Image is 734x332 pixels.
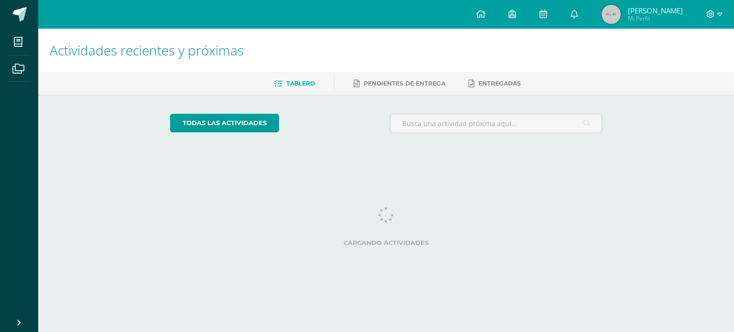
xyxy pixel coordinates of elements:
[602,5,621,24] img: 45x45
[468,76,521,91] a: Entregadas
[274,76,315,91] a: Tablero
[478,80,521,87] span: Entregadas
[364,80,445,87] span: Pendientes de entrega
[50,41,244,59] span: Actividades recientes y próximas
[628,14,683,22] span: Mi Perfil
[390,114,602,133] input: Busca una actividad próxima aquí...
[628,6,683,15] span: [PERSON_NAME]
[170,239,603,246] label: Cargando actividades
[286,80,315,87] span: Tablero
[354,76,445,91] a: Pendientes de entrega
[170,114,279,132] a: todas las Actividades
